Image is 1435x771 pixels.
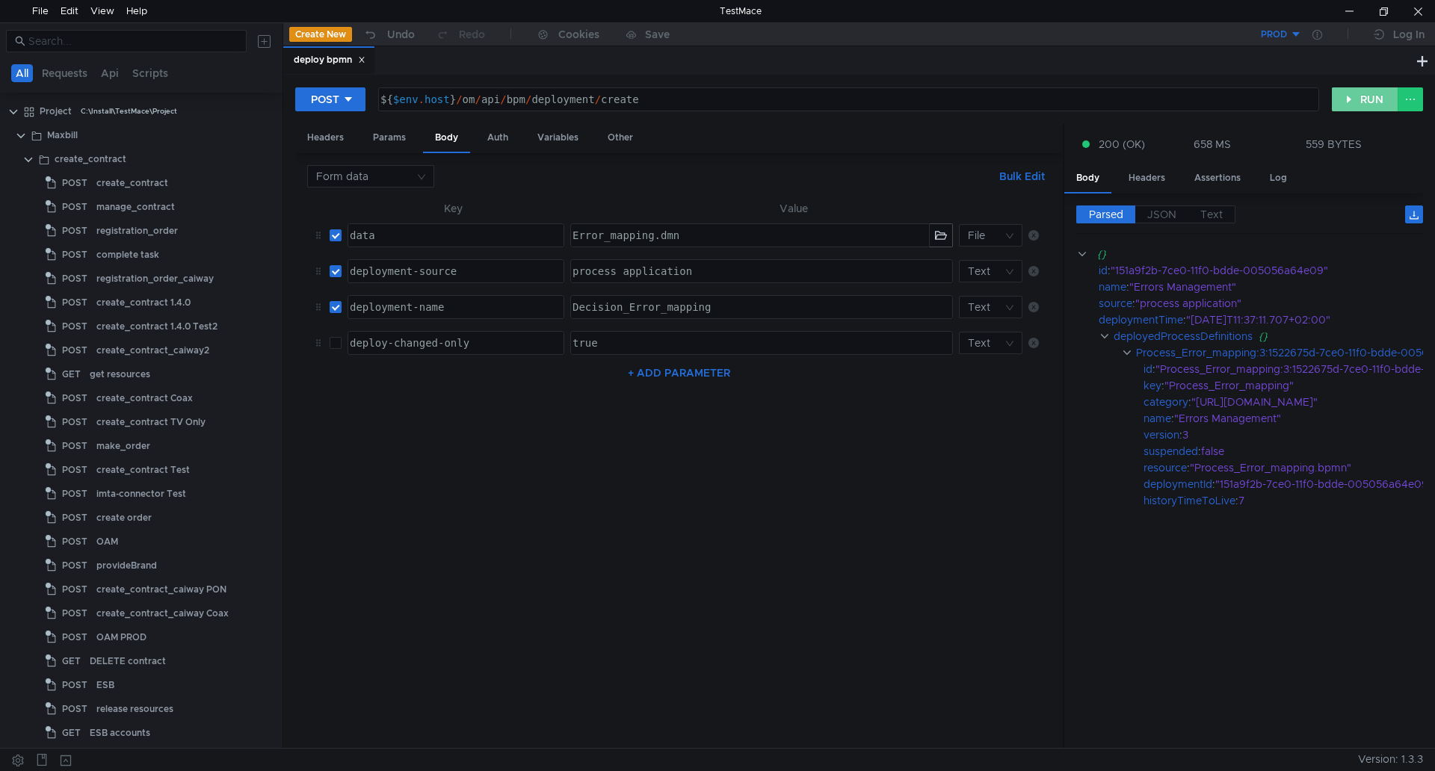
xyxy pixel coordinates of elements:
[62,196,87,218] span: POST
[96,220,178,242] div: registration_order
[62,530,87,553] span: POST
[62,411,87,433] span: POST
[62,650,81,672] span: GET
[11,64,33,82] button: All
[96,674,114,696] div: ESB
[525,124,590,152] div: Variables
[1089,208,1123,221] span: Parsed
[596,124,645,152] div: Other
[90,722,150,744] div: ESB accounts
[459,25,485,43] div: Redo
[96,196,175,218] div: manage_contract
[62,459,87,481] span: POST
[62,554,87,577] span: POST
[1198,22,1302,46] button: PROD
[96,507,152,529] div: create order
[1144,443,1198,459] div: suspended
[62,507,87,529] span: POST
[62,602,87,625] span: POST
[90,650,166,672] div: DELETE contract
[62,483,87,505] span: POST
[128,64,173,82] button: Scripts
[1194,137,1231,151] div: 658 MS
[1099,312,1183,328] div: deploymentTime
[1258,164,1299,192] div: Log
[645,29,670,40] div: Save
[1306,137,1362,151] div: 559 BYTES
[1099,295,1132,312] div: source
[47,124,78,146] div: Maxbill
[1117,164,1177,192] div: Headers
[81,100,177,123] div: C:\Install\TestMace\Project
[1261,28,1287,42] div: PROD
[1144,394,1188,410] div: category
[62,435,87,457] span: POST
[1144,377,1161,394] div: key
[342,199,565,217] th: Key
[96,64,123,82] button: Api
[96,602,229,625] div: create_contract_caiway Coax
[295,87,365,111] button: POST
[62,339,87,362] span: POST
[96,411,206,433] div: create_contract TV Only
[96,459,190,481] div: create_contract Test
[62,267,87,290] span: POST
[28,33,238,49] input: Search...
[1099,136,1145,152] span: 200 (OK)
[62,244,87,266] span: POST
[96,267,214,290] div: registration_order_caiway
[40,100,72,123] div: Project
[96,315,217,338] div: create_contract 1.4.0 Test2
[96,578,226,601] div: create_contract_caiway PON
[1099,262,1108,279] div: id
[96,387,193,409] div: create_contract Coax
[96,435,150,457] div: make_order
[96,698,173,720] div: release resources
[1393,25,1425,43] div: Log In
[295,124,356,152] div: Headers
[1144,361,1152,377] div: id
[96,339,209,362] div: create_contract_caiway2
[1147,208,1176,221] span: JSON
[62,578,87,601] span: POST
[55,148,126,170] div: create_contract
[1144,459,1187,476] div: resource
[37,64,92,82] button: Requests
[993,167,1051,185] button: Bulk Edit
[1144,492,1235,509] div: historyTimeToLive
[62,172,87,194] span: POST
[361,124,418,152] div: Params
[96,244,159,266] div: complete task
[62,291,87,314] span: POST
[62,220,87,242] span: POST
[96,172,168,194] div: create_contract
[294,52,365,68] div: deploy bpmn
[475,124,520,152] div: Auth
[1358,749,1423,770] span: Version: 1.3.3
[62,315,87,338] span: POST
[96,483,186,505] div: imta-connector Test
[90,746,133,768] div: ESB Copy
[62,387,87,409] span: POST
[1144,427,1179,443] div: version
[96,626,146,648] div: OAM PROD
[352,23,425,46] button: Undo
[1064,164,1111,193] div: Body
[90,363,150,385] div: get resources
[96,291,191,314] div: create_contract 1.4.0
[62,698,87,720] span: POST
[564,199,1022,217] th: Value
[1200,208,1223,221] span: Text
[62,674,87,696] span: POST
[423,124,470,153] div: Body
[387,25,415,43] div: Undo
[1144,410,1171,427] div: name
[1332,87,1398,111] button: RUN
[558,25,599,43] div: Cookies
[425,23,496,46] button: Redo
[1114,328,1253,344] div: deployedProcessDefinitions
[62,722,81,744] span: GET
[1182,164,1253,192] div: Assertions
[96,554,157,577] div: provideBrand
[311,91,339,108] div: POST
